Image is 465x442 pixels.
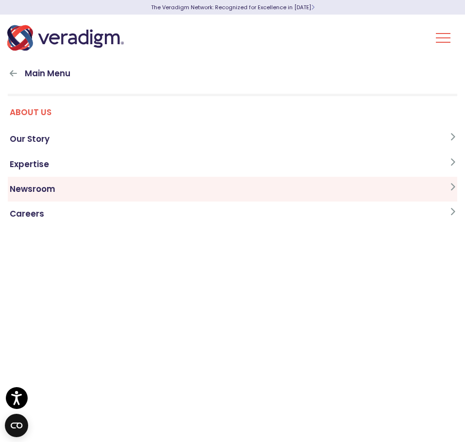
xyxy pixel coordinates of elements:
[8,202,457,226] a: Careers
[311,3,315,11] span: Learn More
[151,3,315,11] a: The Veradigm Network: Recognized for Excellence in [DATE]Learn More
[7,22,124,54] img: Veradigm logo
[8,177,457,202] a: Newsroom
[8,127,457,152] a: Our Story
[8,61,457,86] a: Main Menu
[8,152,457,177] a: Expertise
[5,414,28,437] button: Open CMP widget
[8,104,457,127] a: About Us
[436,25,450,51] button: Toggle Navigation Menu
